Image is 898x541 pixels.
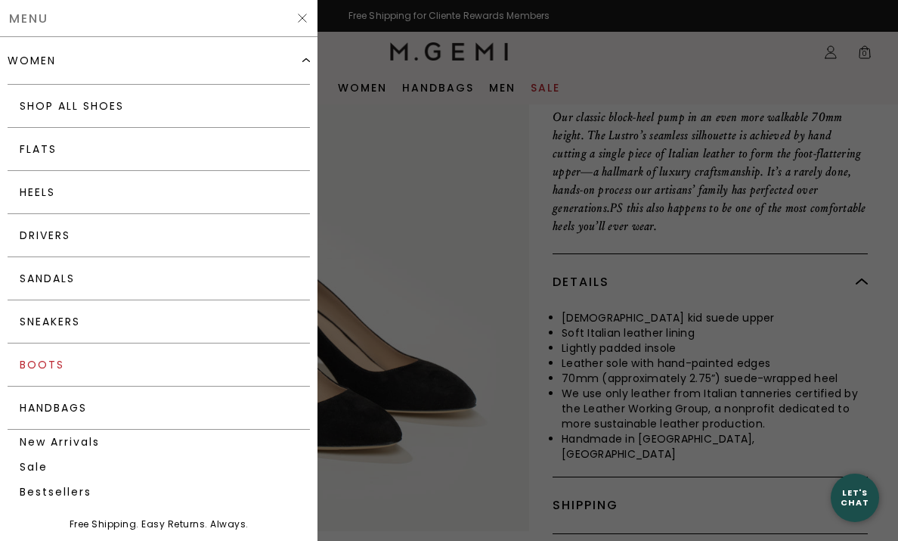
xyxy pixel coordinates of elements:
[8,85,310,128] a: Shop All Shoes
[8,480,310,505] a: Bestsellers
[8,505,310,530] a: Essentials
[8,128,310,171] a: Flats
[302,57,310,64] img: Expand
[8,344,310,387] a: Boots
[8,430,310,455] a: New Arrivals
[8,171,310,214] a: Heels
[831,488,879,507] div: Let's Chat
[9,13,48,24] span: Menu
[296,12,308,24] img: Hide Slider
[8,455,310,480] a: Sale
[8,54,56,67] div: women
[8,387,310,430] a: Handbags
[8,300,310,344] a: Sneakers
[8,257,310,300] a: Sandals
[8,214,310,257] a: Drivers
